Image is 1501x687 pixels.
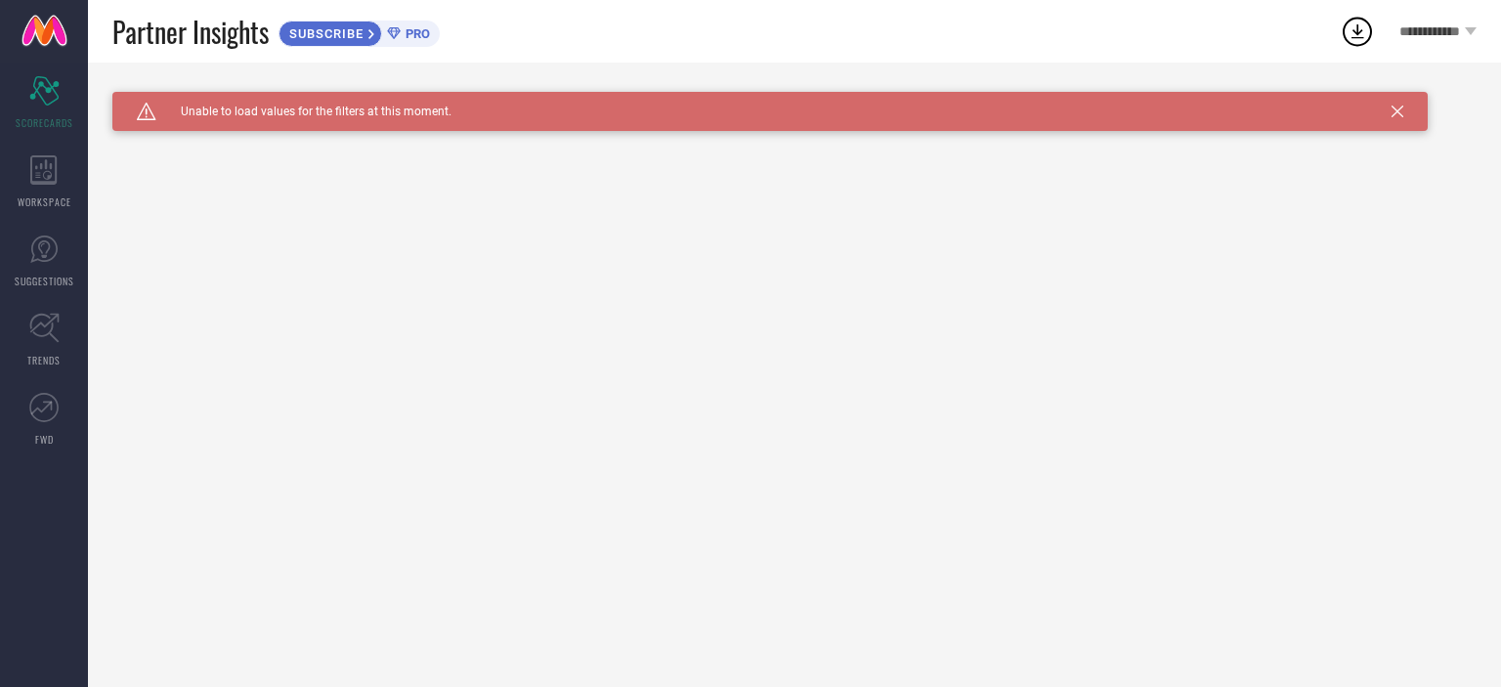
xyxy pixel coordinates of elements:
span: Partner Insights [112,12,269,52]
div: Open download list [1340,14,1375,49]
span: Unable to load values for the filters at this moment. [156,105,451,118]
span: SUBSCRIBE [279,26,368,41]
span: PRO [401,26,430,41]
span: TRENDS [27,353,61,367]
span: SUGGESTIONS [15,274,74,288]
div: Unable to load filters at this moment. Please try later. [112,92,1477,107]
span: SCORECARDS [16,115,73,130]
span: WORKSPACE [18,194,71,209]
span: FWD [35,432,54,447]
a: SUBSCRIBEPRO [279,16,440,47]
